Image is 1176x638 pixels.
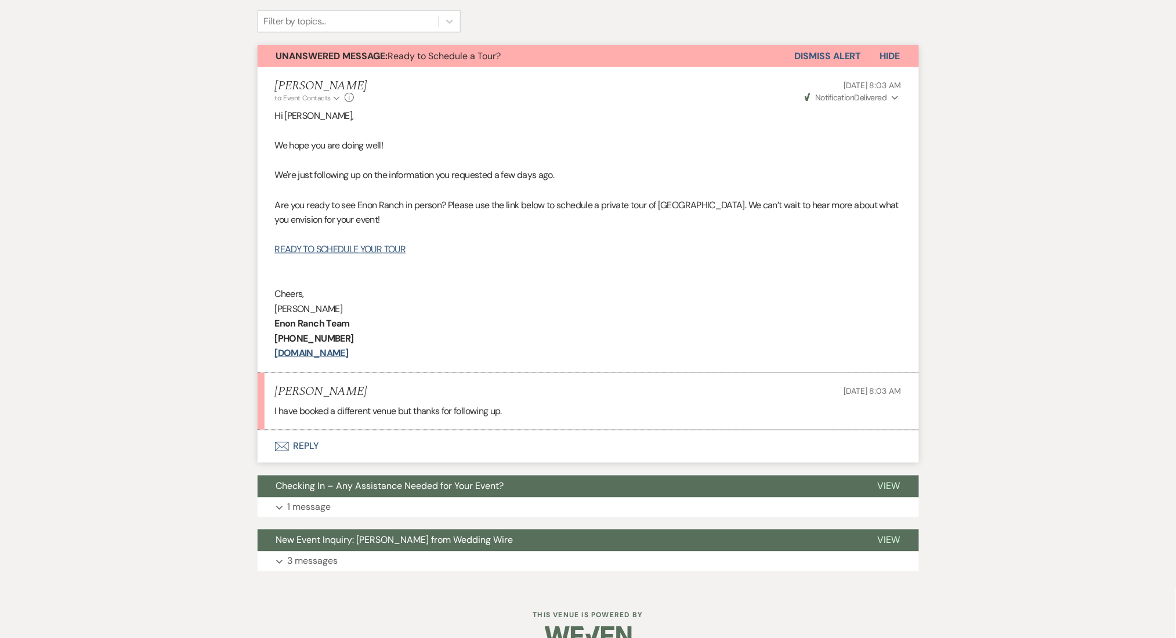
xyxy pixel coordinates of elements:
button: to: Event Contacts [275,93,342,103]
span: Delivered [805,92,887,103]
div: Filter by topics... [264,14,326,28]
p: 3 messages [288,554,338,569]
span: Cheers, [275,288,305,300]
button: View [859,530,919,552]
button: Checking In – Any Assistance Needed for Your Event? [258,476,859,498]
button: New Event Inquiry: [PERSON_NAME] from Wedding Wire [258,530,859,552]
p: We hope you are doing well! [275,138,902,153]
h5: [PERSON_NAME] [275,385,367,399]
span: [DATE] 8:03 AM [844,80,901,90]
span: Notification [815,92,854,103]
div: I have booked a different venue but thanks for following up. [275,404,902,419]
button: View [859,476,919,498]
span: [DATE] 8:03 AM [844,386,901,396]
span: Checking In – Any Assistance Needed for Your Event? [276,480,504,492]
strong: Unanswered Message: [276,50,388,62]
button: 1 message [258,498,919,517]
a: [DOMAIN_NAME] [275,347,349,359]
span: Hide [880,50,900,62]
h5: [PERSON_NAME] [275,79,367,93]
span: View [878,480,900,492]
span: View [878,534,900,546]
span: Are you ready to see Enon Ranch in person? Please use the link below to schedule a private tour o... [275,199,899,226]
p: Hi [PERSON_NAME], [275,108,902,124]
span: New Event Inquiry: [PERSON_NAME] from Wedding Wire [276,534,513,546]
button: Unanswered Message:Ready to Schedule a Tour? [258,45,795,67]
button: NotificationDelivered [803,92,901,104]
strong: Enon Ranch Team [275,317,350,329]
a: READY TO SCHEDULE YOUR TOUR [275,243,406,255]
span: to: Event Contacts [275,93,331,103]
strong: [PHONE_NUMBER] [275,332,354,345]
p: 1 message [288,500,331,515]
span: Ready to Schedule a Tour? [276,50,501,62]
p: [PERSON_NAME] [275,302,902,317]
p: We're just following up on the information you requested a few days ago. [275,168,902,183]
button: 3 messages [258,552,919,571]
button: Reply [258,430,919,463]
button: Dismiss Alert [795,45,862,67]
button: Hide [862,45,919,67]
